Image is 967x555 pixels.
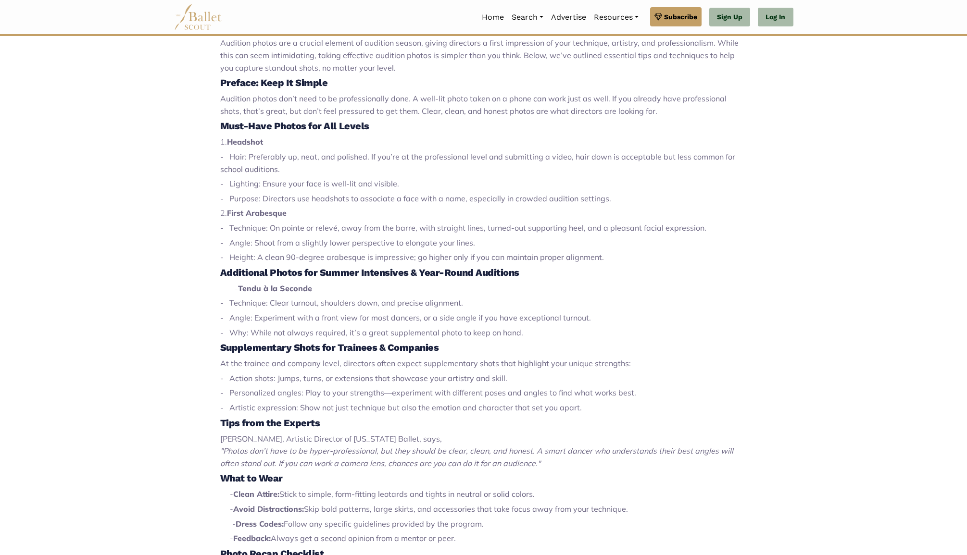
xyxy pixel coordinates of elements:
[664,12,697,22] span: Subscribe
[220,179,399,188] span: - Lighting: Ensure your face is well-lit and visible.
[220,283,747,295] p: -
[279,489,535,499] span: Stick to simple, form-fitting leotards and tights in neutral or solid colors.
[220,298,463,308] span: - Technique: Clear turnout, shoulders down, and precise alignment.
[220,403,582,412] span: - Artistic expression: Show not just technique but also the emotion and character that set you ap...
[227,208,287,218] strong: First Arabesque
[220,136,747,148] p: 1.
[227,137,263,147] strong: Headshot
[271,533,456,543] span: Always get a second opinion from a mentor or peer.
[654,12,662,22] img: gem.svg
[220,373,507,383] span: - Action shots: Jumps, turns, or extensions that showcase your artistry and skill.
[304,504,628,514] span: Skip bold patterns, large skirts, and accessories that take focus away from your technique.
[758,8,793,27] a: Log In
[220,342,439,353] strong: Supplementary Shots for Trainees & Companies
[709,8,750,27] a: Sign Up
[220,518,747,530] p: -
[220,328,523,337] span: - Why: While not always required, it’s a great supplemental photo to keep on hand.
[220,472,283,484] strong: What to Wear
[238,284,312,293] strong: Tendu à la Seconde
[220,77,328,88] strong: Preface: Keep It Simple
[590,7,642,27] a: Resources
[220,358,631,368] span: At the trainee and company level, directors often expect supplementary shots that highlight your ...
[284,519,484,529] span: Follow any specific guidelines provided by the program.
[547,7,590,27] a: Advertise
[233,489,279,499] strong: Clean Attire:
[220,434,442,444] span: [PERSON_NAME], Artistic Director of [US_STATE] Ballet, says,
[220,194,611,203] span: - Purpose: Directors use headshots to associate a face with a name, especially in crowded auditio...
[220,446,733,468] span: "Photos don’t have to be hyper-professional, but they should be clear, clean, and honest. A smart...
[220,488,747,501] p: -
[508,7,547,27] a: Search
[220,152,735,174] span: - Hair: Preferably up, neat, and polished. If you’re at the professional level and submitting a v...
[478,7,508,27] a: Home
[236,519,284,529] strong: Dress Codes:
[220,252,604,262] span: - Height: A clean 90-degree arabesque is impressive; go higher only if you can maintain proper al...
[233,504,304,514] strong: Avoid Distractions:
[220,207,747,220] p: 2.
[220,503,747,516] p: -
[220,267,519,278] strong: Additional Photos for Summer Intensives & Year-Round Auditions
[220,532,747,545] p: -
[233,533,271,543] strong: Feedback:
[220,388,636,397] span: - Personalized angles: Play to your strengths—experiment with different poses and angles to find ...
[220,94,727,116] span: Audition photos don’t need to be professionally done. A well-lit photo taken on a phone can work ...
[220,313,591,322] span: - Angle: Experiment with a front view for most dancers, or a side angle if you have exceptional t...
[220,223,706,233] span: - Technique: On pointe or relevé, away from the barre, with straight lines, turned-out supporting...
[220,38,739,72] span: Audition photos are a crucial element of audition season, giving directors a first impression of ...
[220,120,369,132] strong: Must-Have Photos for All Levels
[220,417,320,429] strong: Tips from the Experts
[650,7,702,26] a: Subscribe
[220,238,475,247] span: - Angle: Shoot from a slightly lower perspective to elongate your lines.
